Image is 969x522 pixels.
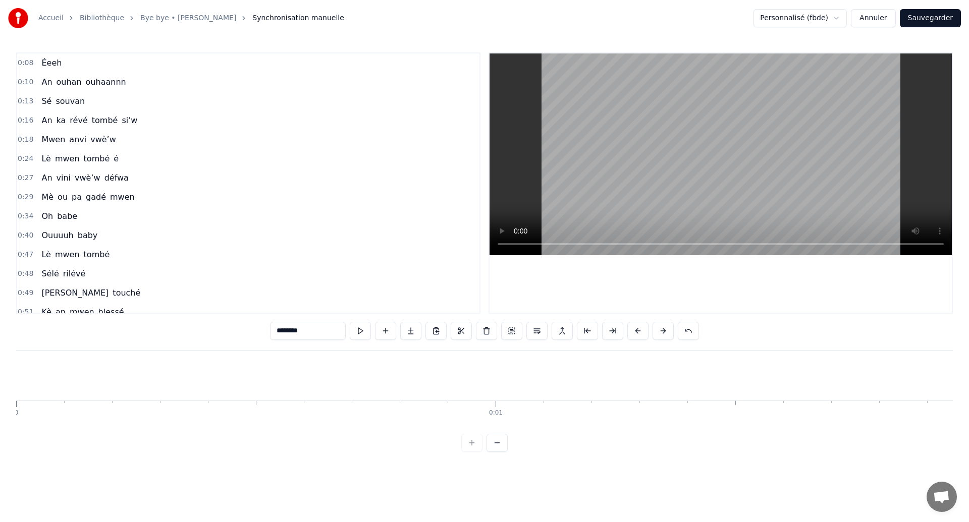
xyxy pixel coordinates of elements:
img: youka [8,8,28,28]
span: 0:29 [18,192,33,202]
span: Sé [40,95,52,107]
span: an [55,306,67,318]
span: mwen [54,249,81,260]
div: Ouvrir le chat [927,482,957,512]
span: souvan [55,95,86,107]
span: mwen [54,153,81,164]
span: Mè [40,191,55,203]
a: Accueil [38,13,64,23]
span: Ouuuuh [40,229,74,241]
span: An [40,114,53,126]
span: 0:24 [18,154,33,164]
span: [PERSON_NAME] [40,287,110,299]
span: An [40,76,53,88]
span: 0:51 [18,307,33,317]
span: mwen [109,191,136,203]
div: 0:01 [489,409,503,417]
span: Lè [40,153,51,164]
span: Sélé [40,268,60,279]
a: Bye bye • [PERSON_NAME] [140,13,236,23]
span: Éeeh [40,57,63,69]
span: tombé [83,153,111,164]
span: vwè’w [74,172,101,184]
span: tombé [91,114,119,126]
span: 0:49 [18,288,33,298]
span: 0:27 [18,173,33,183]
span: rilévé [62,268,87,279]
span: défwa [103,172,130,184]
span: pa [71,191,83,203]
nav: breadcrumb [38,13,344,23]
span: 0:08 [18,58,33,68]
span: gadé [85,191,107,203]
span: é [113,153,120,164]
span: Synchronisation manuelle [252,13,344,23]
span: ka [56,114,67,126]
span: baby [77,229,99,241]
span: vwè’w [89,134,117,145]
span: An [40,172,53,184]
span: révé [69,114,88,126]
button: Annuler [851,9,895,27]
span: 0:47 [18,250,33,260]
span: ouhan [56,76,83,88]
span: ouhaannn [85,76,127,88]
span: 0:48 [18,269,33,279]
span: tombé [83,249,111,260]
span: vini [56,172,72,184]
span: 0:16 [18,115,33,126]
span: Mwen [40,134,66,145]
span: anvi [68,134,87,145]
span: 0:10 [18,77,33,87]
span: Kè [40,306,52,318]
span: 0:13 [18,96,33,106]
span: touché [112,287,141,299]
span: 0:18 [18,135,33,145]
span: si’w [121,114,138,126]
span: blessé [97,306,125,318]
div: 0 [15,409,19,417]
span: Lè [40,249,51,260]
span: 0:34 [18,211,33,221]
span: mwen [69,306,95,318]
a: Bibliothèque [80,13,124,23]
span: 0:40 [18,230,33,241]
button: Sauvegarder [900,9,961,27]
span: babe [56,210,78,222]
span: ou [57,191,69,203]
span: Oh [40,210,54,222]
